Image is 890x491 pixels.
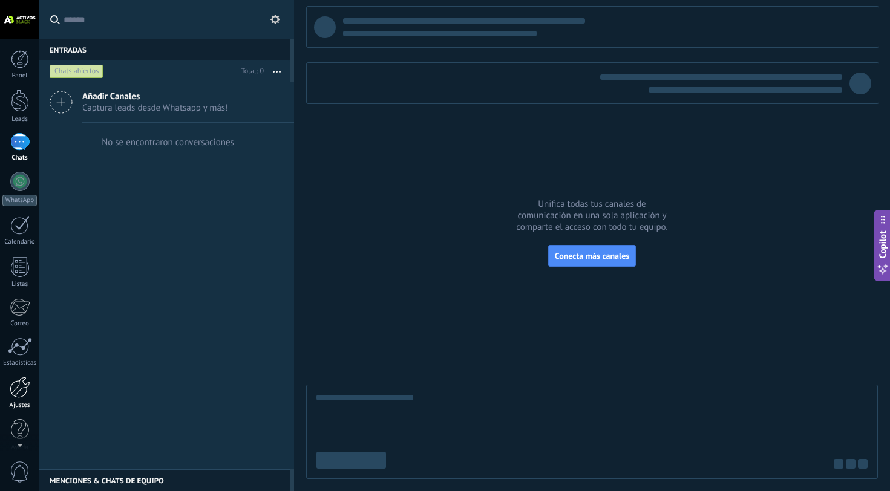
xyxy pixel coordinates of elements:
[2,72,38,80] div: Panel
[82,102,228,114] span: Captura leads desde Whatsapp y más!
[2,238,38,246] div: Calendario
[2,402,38,409] div: Ajustes
[877,231,889,259] span: Copilot
[2,195,37,206] div: WhatsApp
[2,281,38,288] div: Listas
[2,359,38,367] div: Estadísticas
[39,39,290,60] div: Entradas
[548,245,636,267] button: Conecta más canales
[237,65,264,77] div: Total: 0
[50,64,103,79] div: Chats abiertos
[102,137,234,148] div: No se encontraron conversaciones
[39,469,290,491] div: Menciones & Chats de equipo
[82,91,228,102] span: Añadir Canales
[2,115,38,123] div: Leads
[2,154,38,162] div: Chats
[2,320,38,328] div: Correo
[555,250,629,261] span: Conecta más canales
